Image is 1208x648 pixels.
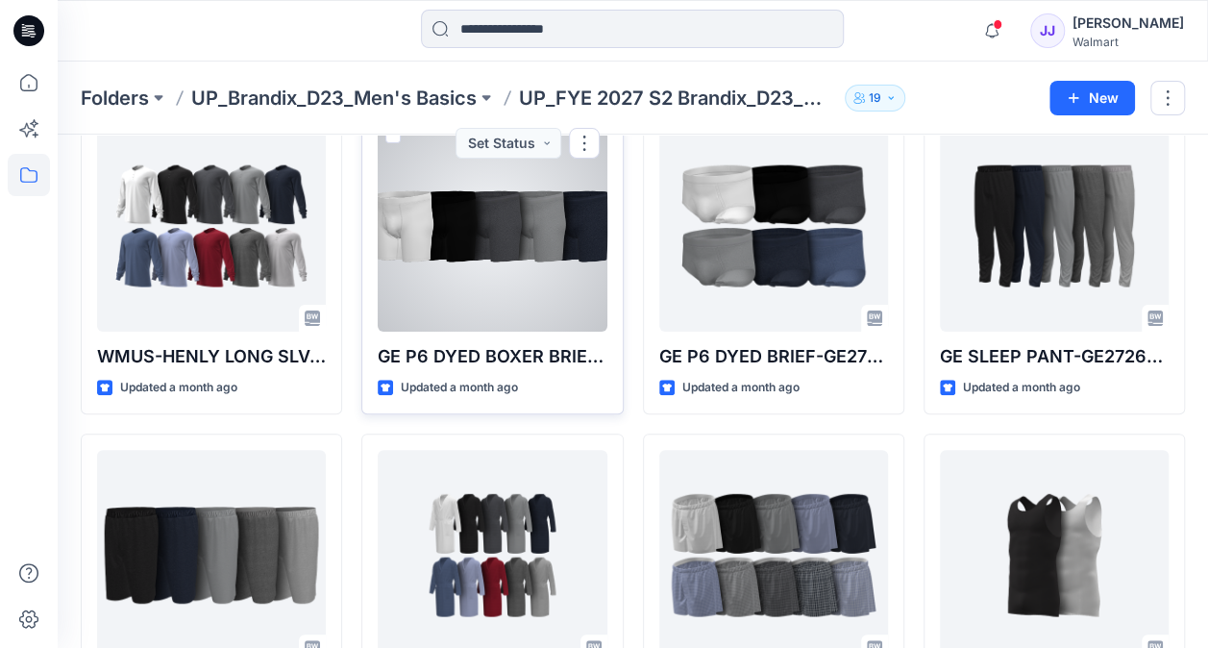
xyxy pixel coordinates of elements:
p: Updated a month ago [963,378,1080,398]
div: Walmart [1072,35,1184,49]
a: GE P6 DYED BRIEF-GE27260846 [659,120,888,332]
p: GE P6 DYED BRIEF-GE27260846 [659,343,888,370]
button: 19 [845,85,905,112]
a: GE P6 DYED BOXER BRIEF-GE27260848 [378,120,606,332]
p: GE P6 DYED BOXER BRIEF-GE27260848 [378,343,606,370]
div: JJ [1030,13,1065,48]
div: [PERSON_NAME] [1072,12,1184,35]
p: Updated a month ago [682,378,800,398]
button: New [1049,81,1135,115]
p: Updated a month ago [401,378,518,398]
p: WMUS-HENLY LONG SLV-N2-3D [97,343,326,370]
p: GE SLEEP PANT-GE27260851 [940,343,1169,370]
a: Folders [81,85,149,112]
p: Updated a month ago [120,378,237,398]
p: 19 [869,87,881,109]
a: UP_Brandix_D23_Men's Basics [191,85,477,112]
a: GE SLEEP PANT-GE27260851 [940,120,1169,332]
p: UP_FYE 2027 S2 Brandix_D23_Men's Basics- [PERSON_NAME] [519,85,837,112]
a: WMUS-HENLY LONG SLV-N2-3D [97,120,326,332]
